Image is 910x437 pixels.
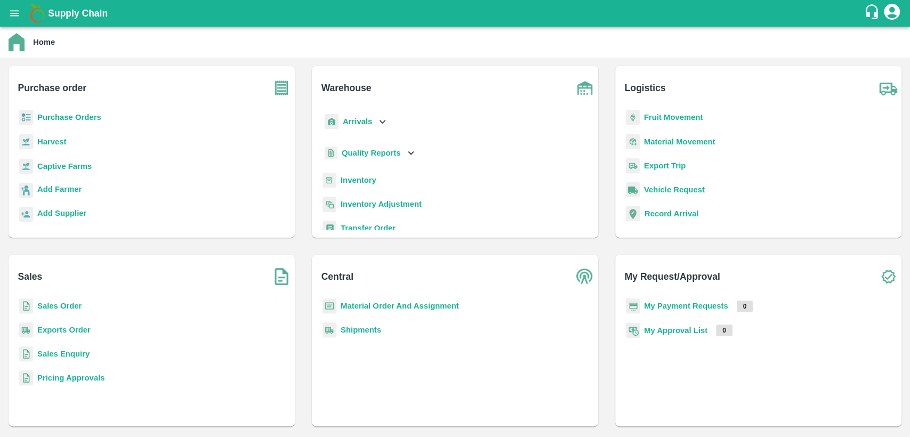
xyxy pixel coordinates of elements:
div: customer-support [864,4,882,23]
img: logo [27,3,48,24]
img: shipments [19,322,33,338]
a: My Payment Requests [644,302,728,310]
a: Pricing Approvals [37,374,104,382]
a: My Approval List [644,326,707,335]
b: My Request/Approval [625,269,720,284]
a: Sales Enquiry [37,350,90,358]
img: material [626,134,640,150]
a: Sales Order [37,302,82,310]
img: whArrival [325,114,339,130]
a: Export Trip [644,161,686,170]
img: qualityReport [325,147,337,160]
img: check [875,263,901,290]
img: inventory [323,197,336,212]
a: Inventory Adjustment [341,200,422,208]
b: Supply Chain [48,8,108,19]
img: harvest [19,134,33,150]
b: Add Supplier [37,209,86,217]
img: payment [626,298,640,314]
b: Sales [18,269,43,284]
a: Add Supplier [37,207,86,222]
img: central [571,263,598,290]
a: Purchase Orders [37,113,101,122]
b: Purchase order [18,80,86,95]
img: sales [19,298,33,314]
img: shipments [323,322,336,338]
div: account of current user [882,2,901,25]
img: fruit [626,110,640,125]
a: Harvest [37,137,66,146]
b: Arrivals [343,117,372,126]
a: Captive Farms [37,162,92,171]
img: farmer [19,183,33,198]
a: Record Arrival [645,209,699,218]
b: Logistics [625,80,666,95]
button: open drawer [2,1,27,26]
a: Exports Order [37,326,91,334]
a: Material Movement [644,137,715,146]
img: purchase [268,75,295,101]
img: whTransfer [323,221,336,236]
b: Central [321,269,353,284]
b: Add Farmer [37,185,82,193]
img: delivery [626,158,640,174]
img: warehouse [571,75,598,101]
b: Home [33,38,55,46]
img: sales [19,346,33,362]
img: centralMaterial [323,298,336,314]
a: Add Farmer [37,183,82,198]
a: Material Order And Assignment [341,302,459,310]
a: Fruit Movement [644,113,703,122]
p: 0 [716,325,732,336]
img: soSales [268,263,295,290]
img: supplier [19,207,33,222]
a: Inventory [341,176,376,184]
img: home [9,33,25,51]
img: truck [875,75,901,101]
img: reciept [19,110,33,125]
img: recordArrival [626,206,640,221]
a: Supply Chain [48,6,864,21]
div: Quality Reports [323,142,417,164]
img: approval [626,322,640,338]
b: Quality Reports [342,149,401,157]
a: Shipments [341,326,381,334]
a: Transfer Order [341,224,396,232]
b: Warehouse [321,80,372,95]
img: vehicle [626,182,640,198]
img: whInventory [323,173,336,188]
a: Vehicle Request [644,185,705,194]
img: harvest [19,158,33,174]
img: sales [19,370,33,386]
p: 0 [737,301,753,312]
div: Arrivals [323,110,389,134]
